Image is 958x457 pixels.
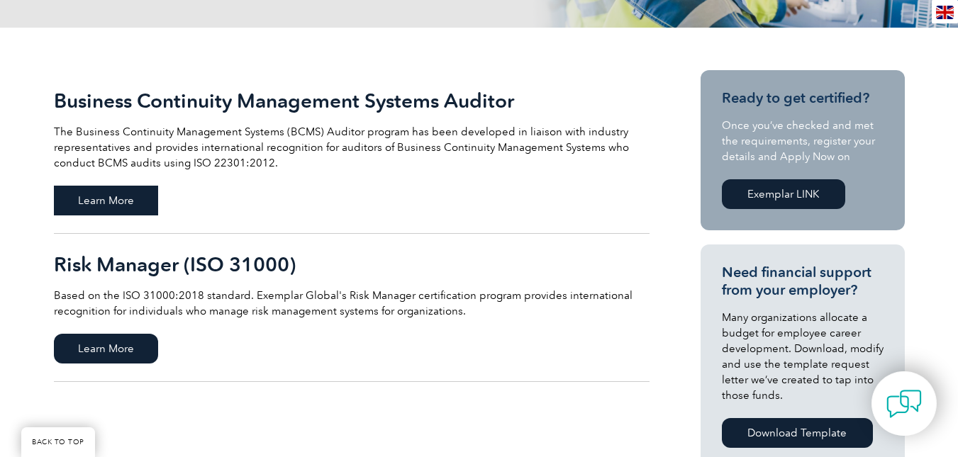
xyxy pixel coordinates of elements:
[722,418,873,448] a: Download Template
[936,6,954,19] img: en
[54,234,650,382] a: Risk Manager (ISO 31000) Based on the ISO 31000:2018 standard. Exemplar Global's Risk Manager cer...
[722,264,884,299] h3: Need financial support from your employer?
[722,89,884,107] h3: Ready to get certified?
[722,310,884,403] p: Many organizations allocate a budget for employee career development. Download, modify and use th...
[21,427,95,457] a: BACK TO TOP
[886,386,922,422] img: contact-chat.png
[54,334,158,363] span: Learn More
[54,186,158,215] span: Learn More
[54,288,650,319] p: Based on the ISO 31000:2018 standard. Exemplar Global's Risk Manager certification program provid...
[54,124,650,171] p: The Business Continuity Management Systems (BCMS) Auditor program has been developed in liaison w...
[54,89,650,112] h2: Business Continuity Management Systems Auditor
[722,179,845,209] a: Exemplar LINK
[54,253,650,276] h2: Risk Manager (ISO 31000)
[722,118,884,164] p: Once you’ve checked and met the requirements, register your details and Apply Now on
[54,70,650,234] a: Business Continuity Management Systems Auditor The Business Continuity Management Systems (BCMS) ...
